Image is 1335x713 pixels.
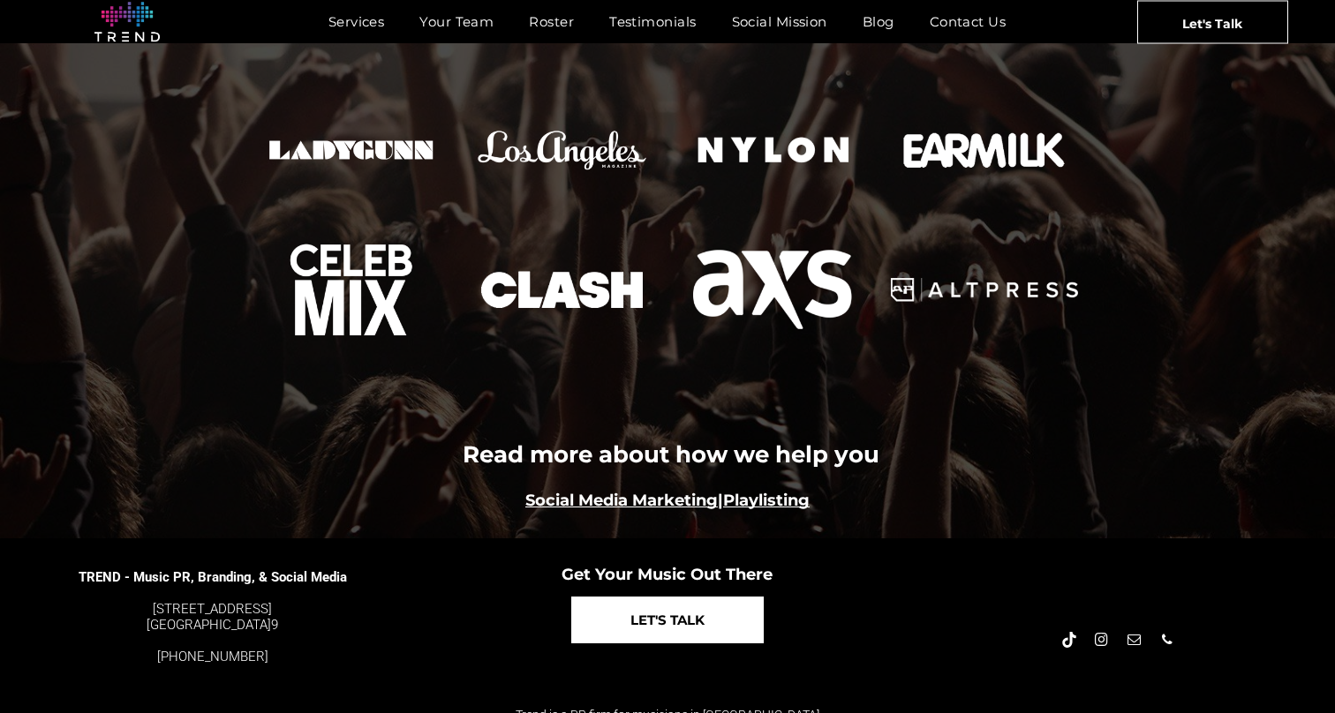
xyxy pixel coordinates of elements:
[880,82,1088,218] a: Earmilk
[458,82,666,218] a: LA Mag
[880,221,1088,357] a: Alt Press
[571,597,764,643] a: LET'S TALK
[147,601,272,633] a: [STREET_ADDRESS][GEOGRAPHIC_DATA]
[723,491,810,510] a: Playlisting
[311,9,403,34] a: Services
[845,9,912,34] a: Blog
[1017,508,1335,713] iframe: Chat Widget
[402,9,511,34] a: Your Team
[511,9,592,34] a: Roster
[456,440,879,469] b: Read more about how we help you
[78,601,348,633] div: 9
[1182,1,1242,45] span: Let's Talk
[147,601,272,633] font: [STREET_ADDRESS] [GEOGRAPHIC_DATA]
[247,221,455,357] a: press logo
[94,2,160,42] img: logo
[669,221,877,357] a: AXS
[525,491,718,510] a: Social Media Marketing
[562,565,773,584] span: Get Your Music Out There
[592,9,713,34] a: Testimonials
[669,82,877,218] a: Nylon
[247,82,455,218] a: Ladygunn
[157,649,268,664] a: [PHONE_NUMBER]
[714,9,845,34] a: Social Mission
[525,491,810,510] b: |
[79,569,347,585] span: TREND - Music PR, Branding, & Social Media
[458,221,666,357] a: Clash
[912,9,1024,34] a: Contact Us
[630,597,705,642] span: LET'S TALK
